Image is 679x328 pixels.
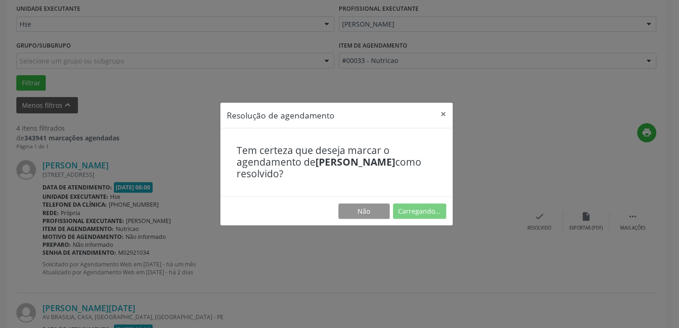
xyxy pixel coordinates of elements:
h4: Tem certeza que deseja marcar o agendamento de como resolvido? [237,145,436,180]
b: [PERSON_NAME] [315,155,395,168]
button: Close [434,103,453,126]
button: Carregando... [393,203,446,219]
button: Não [338,203,390,219]
h5: Resolução de agendamento [227,109,335,121]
